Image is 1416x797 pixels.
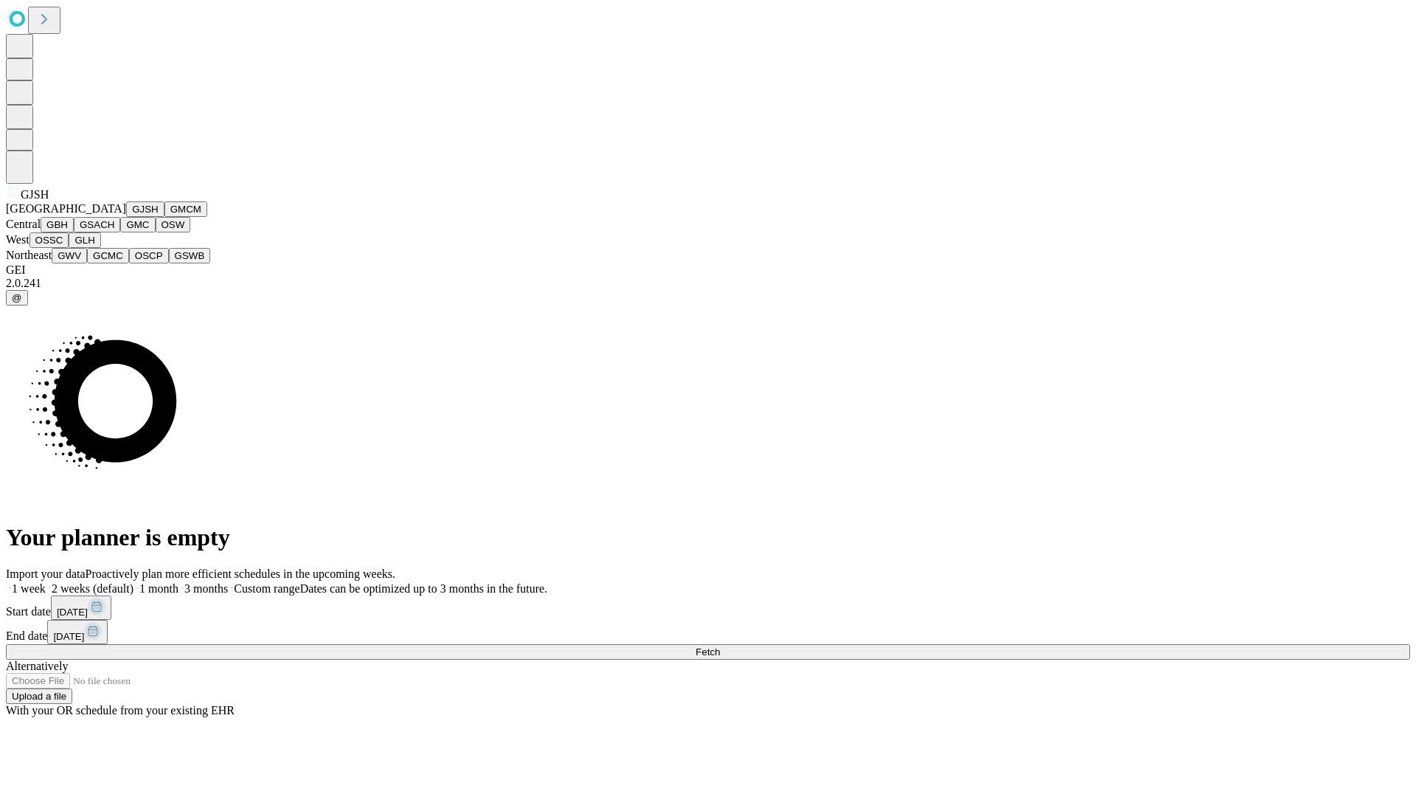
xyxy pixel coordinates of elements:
[6,202,126,215] span: [GEOGRAPHIC_DATA]
[6,277,1410,290] div: 2.0.241
[41,217,74,232] button: GBH
[52,582,133,595] span: 2 weeks (default)
[21,188,49,201] span: GJSH
[169,248,211,263] button: GSWB
[51,596,111,620] button: [DATE]
[129,248,169,263] button: OSCP
[6,644,1410,660] button: Fetch
[184,582,228,595] span: 3 months
[6,218,41,230] span: Central
[6,596,1410,620] div: Start date
[57,607,88,618] span: [DATE]
[300,582,547,595] span: Dates can be optimized up to 3 months in the future.
[126,201,164,217] button: GJSH
[139,582,178,595] span: 1 month
[234,582,299,595] span: Custom range
[12,582,46,595] span: 1 week
[53,631,84,642] span: [DATE]
[120,217,155,232] button: GMC
[87,248,129,263] button: GCMC
[6,524,1410,551] h1: Your planner is empty
[6,249,52,261] span: Northeast
[6,689,72,704] button: Upload a file
[164,201,207,217] button: GMCM
[6,660,68,672] span: Alternatively
[52,248,87,263] button: GWV
[74,217,120,232] button: GSACH
[6,704,235,717] span: With your OR schedule from your existing EHR
[6,290,28,306] button: @
[695,646,720,658] span: Fetch
[6,620,1410,644] div: End date
[6,263,1410,277] div: GEI
[6,567,86,580] span: Import your data
[86,567,395,580] span: Proactively plan more efficient schedules in the upcoming weeks.
[156,217,191,232] button: OSW
[47,620,108,644] button: [DATE]
[6,233,29,246] span: West
[29,232,69,248] button: OSSC
[12,292,22,303] span: @
[69,232,100,248] button: GLH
